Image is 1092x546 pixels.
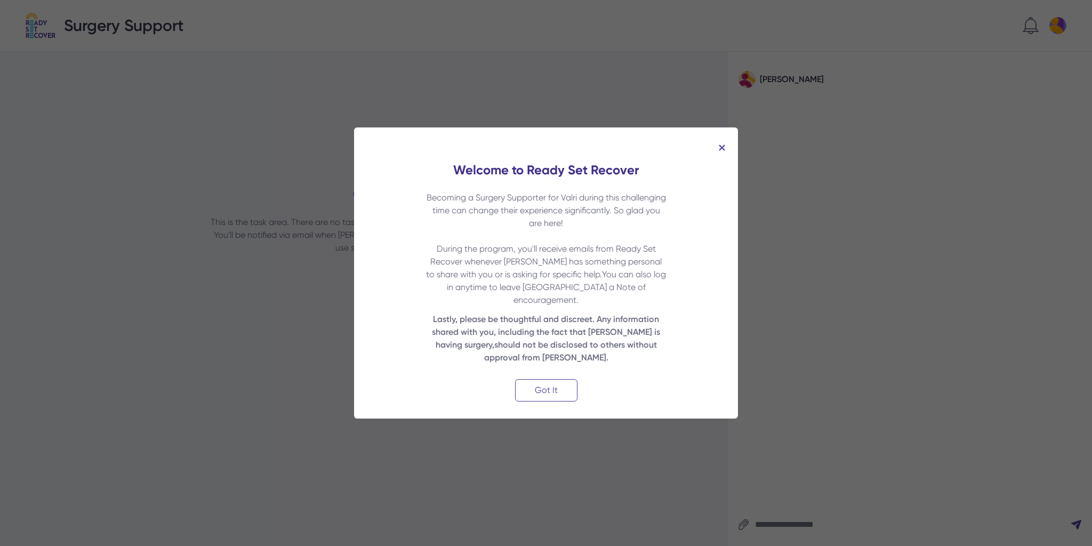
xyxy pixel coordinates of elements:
div: Lastly, please be thoughtful and discreet. Any information shared with you, including the fact th... [425,313,667,364]
div: Welcome to Ready Set Recover [425,162,667,179]
div: Becoming a Surgery Supporter for Valri during this challenging time can change their experience s... [425,191,667,364]
div: should not be disclosed to others without approval from [PERSON_NAME]. [484,340,657,363]
div: You can also log in anytime to leave [GEOGRAPHIC_DATA] a Note of encouragement. [447,269,667,305]
img: Close icn [719,144,725,151]
a: Got It [515,379,577,402]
